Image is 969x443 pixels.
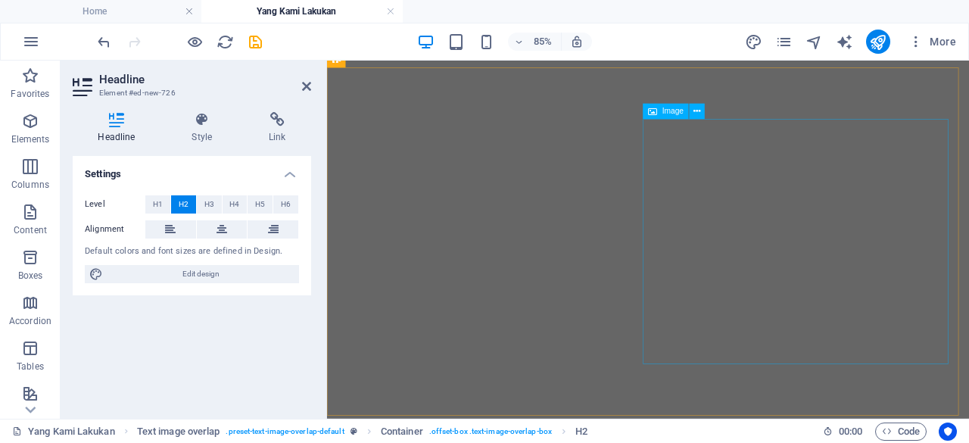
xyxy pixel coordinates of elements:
span: Click to select. Double-click to edit [137,423,220,441]
span: More [908,34,956,49]
a: Click to cancel selection. Double-click to open Pages [12,423,115,441]
button: H5 [248,195,273,214]
button: H3 [197,195,222,214]
h2: Headline [99,73,311,86]
i: Reload page [217,33,234,51]
button: text_generator [836,33,854,51]
i: Undo: Add element (Ctrl+Z) [95,33,113,51]
button: Code [875,423,927,441]
button: undo [95,33,113,51]
h4: Style [167,112,244,144]
i: Save (Ctrl+S) [247,33,264,51]
h6: 85% [531,33,555,51]
button: Edit design [85,265,299,283]
button: publish [866,30,890,54]
p: Accordion [9,315,51,327]
span: Click to select. Double-click to edit [575,423,587,441]
h3: Element #ed-new-726 [99,86,281,100]
h4: Yang Kami Lakukan [201,3,403,20]
button: H6 [273,195,298,214]
h4: Link [244,112,311,144]
button: Usercentrics [939,423,957,441]
span: Edit design [107,265,294,283]
p: Columns [11,179,49,191]
i: Pages (Ctrl+Alt+S) [775,33,793,51]
h4: Settings [73,156,311,183]
button: pages [775,33,793,51]
i: Publish [869,33,886,51]
p: Boxes [18,270,43,282]
span: 00 00 [839,423,862,441]
span: : [849,426,852,437]
span: H4 [229,195,239,214]
span: . offset-box .text-image-overlap-box [429,423,552,441]
p: Tables [17,360,44,373]
h4: Headline [73,112,167,144]
p: Elements [11,133,50,145]
span: H3 [204,195,214,214]
span: H6 [281,195,291,214]
span: H2 [179,195,189,214]
button: H2 [171,195,196,214]
span: Click to select. Double-click to edit [381,423,423,441]
i: This element is a customizable preset [351,427,357,435]
div: Default colors and font sizes are defined in Design. [85,245,299,258]
h6: Session time [823,423,863,441]
button: H4 [223,195,248,214]
i: Design (Ctrl+Alt+Y) [745,33,762,51]
i: Navigator [805,33,823,51]
p: Favorites [11,88,49,100]
span: Image [662,108,684,115]
button: save [246,33,264,51]
button: Click here to leave preview mode and continue editing [185,33,204,51]
i: On resize automatically adjust zoom level to fit chosen device. [570,35,584,48]
i: AI Writer [836,33,853,51]
button: 85% [508,33,562,51]
label: Alignment [85,220,145,239]
span: . preset-text-image-overlap-default [226,423,344,441]
button: More [902,30,962,54]
button: H1 [145,195,170,214]
nav: breadcrumb [137,423,588,441]
span: H5 [255,195,265,214]
span: H1 [153,195,163,214]
button: navigator [805,33,824,51]
span: Code [882,423,920,441]
p: Content [14,224,47,236]
button: design [745,33,763,51]
button: reload [216,33,234,51]
label: Level [85,195,145,214]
